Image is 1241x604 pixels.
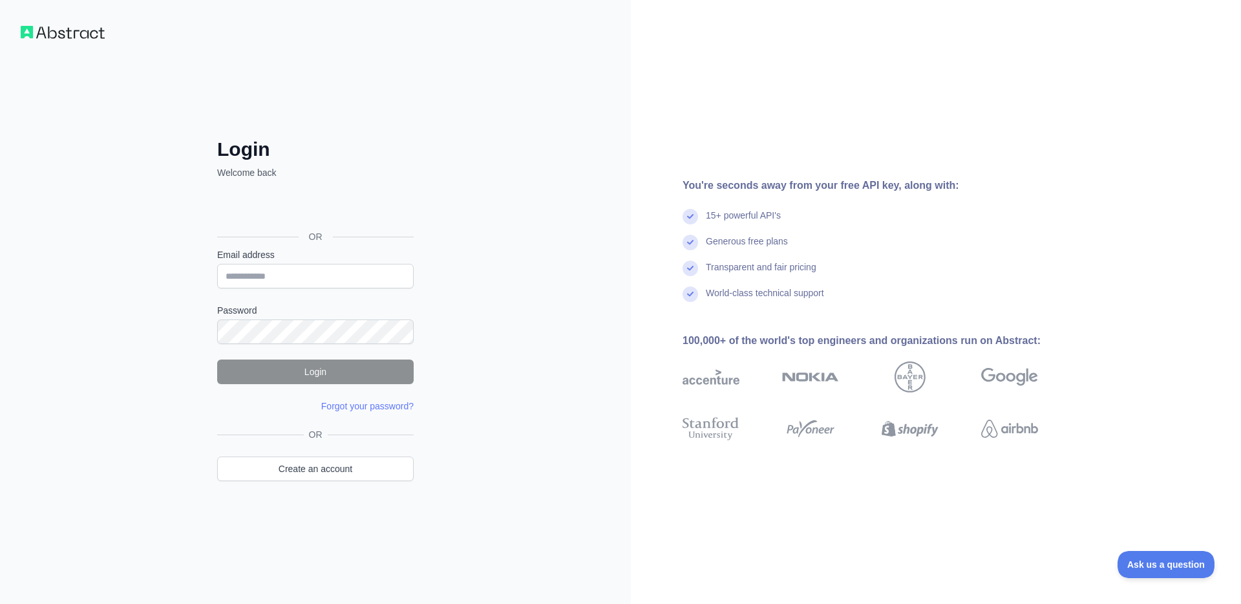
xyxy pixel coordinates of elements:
img: stanford university [683,415,739,443]
div: 100,000+ of the world's top engineers and organizations run on Abstract: [683,333,1079,349]
img: check mark [683,209,698,224]
img: Workflow [21,26,105,39]
img: accenture [683,361,739,393]
div: You're seconds away from your free API key, along with: [683,178,1079,193]
p: Welcome back [217,166,414,179]
span: OR [299,230,333,243]
label: Email address [217,248,414,261]
a: Forgot your password? [321,401,414,411]
div: World-class technical support [706,286,824,312]
span: OR [304,428,328,441]
img: google [981,361,1038,393]
label: Password [217,304,414,317]
div: Transparent and fair pricing [706,261,816,286]
div: Generous free plans [706,235,788,261]
img: shopify [882,415,939,443]
h2: Login [217,138,414,161]
iframe: Toggle Customer Support [1118,551,1215,578]
iframe: Sign in with Google Button [211,193,418,222]
img: nokia [782,361,839,393]
img: payoneer [782,415,839,443]
img: check mark [683,235,698,250]
img: bayer [895,361,926,393]
img: check mark [683,286,698,302]
a: Create an account [217,457,414,481]
img: check mark [683,261,698,276]
img: airbnb [981,415,1038,443]
div: 15+ powerful API's [706,209,781,235]
button: Login [217,360,414,384]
